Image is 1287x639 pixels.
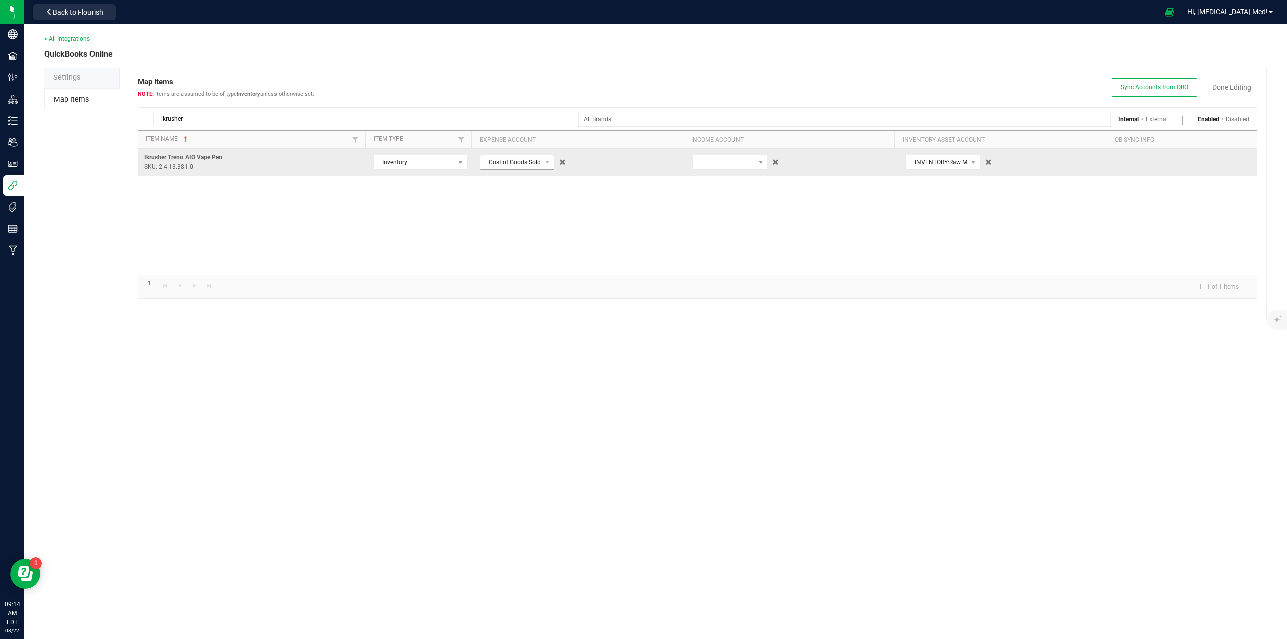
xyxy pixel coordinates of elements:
[1187,8,1268,16] span: Hi, [MEDICAL_DATA]-Med!
[8,116,18,126] inline-svg: Inventory
[146,135,349,143] a: Item NameSortable
[1190,279,1247,294] kendo-pager-info: 1 - 1 of 1 items
[33,4,116,20] button: Back to Flourish
[1212,82,1251,93] a: Done Editing
[54,95,89,104] span: Map Items
[44,35,90,42] a: < All Integrations
[181,135,190,143] span: Sortable
[138,90,314,97] span: Items are assumed to be of type unless otherwise set.
[579,112,1097,126] input: All Brands
[8,202,18,212] inline-svg: Tags
[8,72,18,82] inline-svg: Configuration
[8,94,18,104] inline-svg: Distribution
[1198,116,1219,123] a: Enabled
[8,245,18,255] inline-svg: Manufacturing
[8,137,18,147] inline-svg: Users
[1158,2,1181,22] span: Open Ecommerce Menu
[1121,84,1188,91] span: Sync Accounts from QBO
[10,559,40,589] iframe: Resource center
[1226,116,1249,123] a: Disabled
[153,112,537,125] input: Search by Item Name or SKU...
[144,162,361,172] p: SKU: 2.4.13.381.0
[1146,116,1168,123] a: External
[374,155,454,169] span: Inventory
[471,131,683,149] th: Expense Account
[8,224,18,234] inline-svg: Reports
[683,131,894,149] th: Income Account
[455,133,467,146] a: Filter
[374,135,455,143] a: Item TypeSortable
[8,29,18,39] inline-svg: Company
[144,154,222,161] span: Ikrusher Treno AIO Vape Pen
[906,155,967,169] span: INVENTORY:Raw Materials
[349,133,361,146] a: Filter
[5,600,20,627] p: 09:14 AM EDT
[1112,78,1197,97] button: Sync Accounts from QBO
[5,627,20,634] p: 08/22
[894,131,1106,149] th: Inventory Asset Account
[480,155,541,169] span: Cost of Goods Sold:Products
[53,73,80,82] span: Settings
[237,90,260,97] strong: Inventory
[8,180,18,191] inline-svg: Integrations
[30,557,42,569] iframe: Resource center unread badge
[142,276,157,290] a: Page 1
[8,159,18,169] inline-svg: User Roles
[44,48,113,60] span: QuickBooks Online
[8,51,18,61] inline-svg: Facilities
[53,8,103,16] span: Back to Flourish
[1118,116,1139,123] a: Internal
[138,73,314,97] span: Map Items
[1107,131,1250,149] th: QB Sync Info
